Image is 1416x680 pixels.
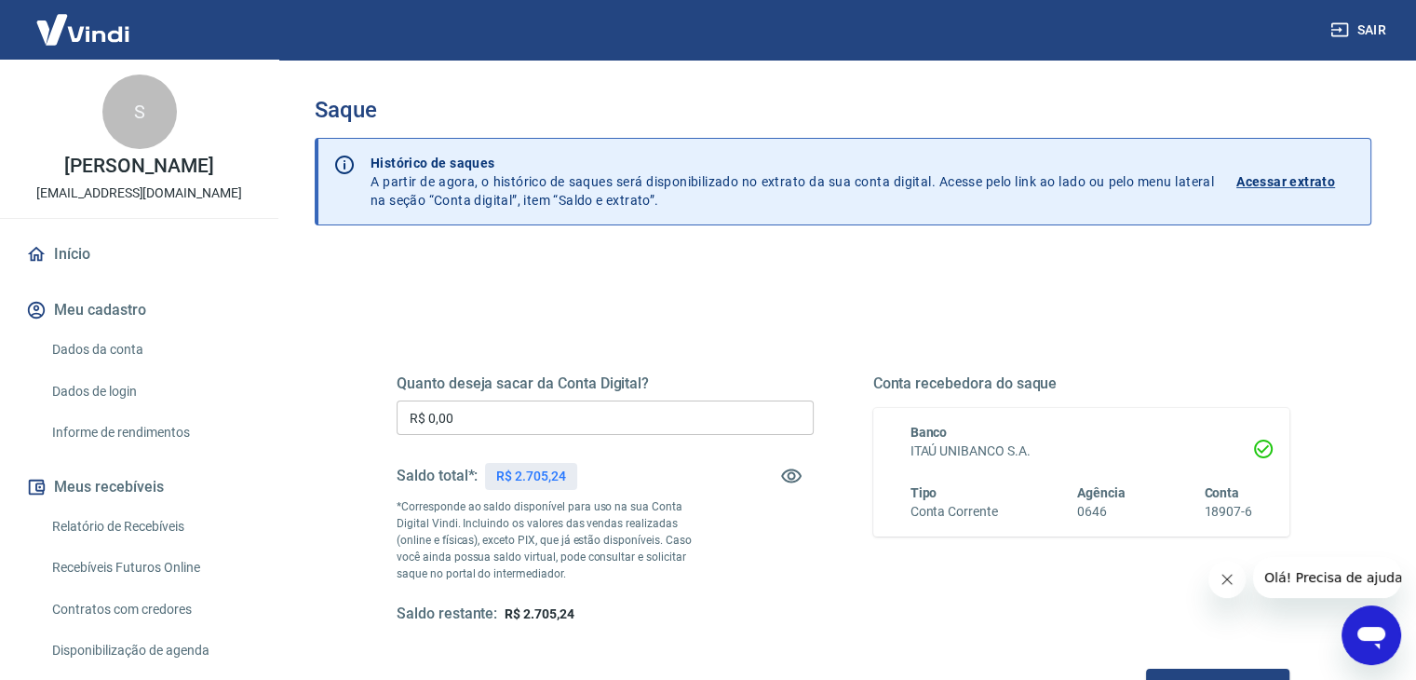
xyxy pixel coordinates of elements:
[397,467,478,485] h5: Saldo total*:
[910,425,948,440] span: Banco
[1204,485,1239,500] span: Conta
[22,234,256,275] a: Início
[102,75,177,149] div: S
[11,13,156,28] span: Olá! Precisa de ajuda?
[36,184,242,203] p: [EMAIL_ADDRESS][DOMAIN_NAME]
[371,154,1214,172] p: Histórico de saques
[1236,154,1355,210] a: Acessar extrato
[873,374,1290,393] h5: Conta recebedora do saque
[505,606,573,621] span: R$ 2.705,24
[45,414,256,452] a: Informe de rendimentos
[1077,502,1126,522] h6: 0646
[1208,561,1246,598] iframe: Fechar mensagem
[315,97,1371,123] h3: Saque
[1236,172,1335,191] p: Acessar extrato
[1204,502,1252,522] h6: 18907-6
[45,549,256,587] a: Recebíveis Futuros Online
[397,498,709,582] p: *Corresponde ao saldo disponível para uso na sua Conta Digital Vindi. Incluindo os valores das ve...
[1077,485,1126,500] span: Agência
[1253,557,1401,598] iframe: Mensagem da empresa
[371,154,1214,210] p: A partir de agora, o histórico de saques será disponibilizado no extrato da sua conta digital. Ac...
[22,290,256,331] button: Meu cadastro
[496,467,565,486] p: R$ 2.705,24
[397,605,497,624] h5: Saldo restante:
[1327,13,1394,48] button: Sair
[45,591,256,629] a: Contratos com credores
[910,442,1253,461] h6: ITAÚ UNIBANCO S.A.
[22,1,143,58] img: Vindi
[397,374,814,393] h5: Quanto deseja sacar da Conta Digital?
[45,373,256,411] a: Dados de login
[22,467,256,508] button: Meus recebíveis
[64,156,213,176] p: [PERSON_NAME]
[910,485,937,500] span: Tipo
[910,502,998,522] h6: Conta Corrente
[45,508,256,546] a: Relatório de Recebíveis
[1342,605,1401,665] iframe: Botão para abrir a janela de mensagens
[45,632,256,670] a: Disponibilização de agenda
[45,331,256,369] a: Dados da conta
